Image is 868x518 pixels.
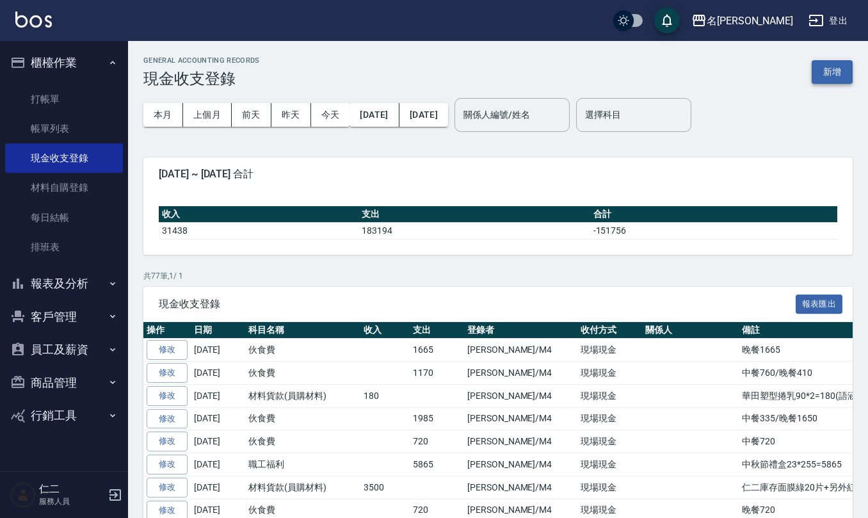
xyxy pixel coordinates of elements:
[5,143,123,173] a: 現金收支登錄
[464,430,577,453] td: [PERSON_NAME]/M4
[5,333,123,366] button: 員工及薪資
[350,103,399,127] button: [DATE]
[245,430,360,453] td: 伙食費
[245,362,360,385] td: 伙食費
[183,103,232,127] button: 上個月
[5,203,123,232] a: 每日結帳
[577,407,642,430] td: 現場現金
[358,206,590,223] th: 支出
[10,482,36,508] img: Person
[464,362,577,385] td: [PERSON_NAME]/M4
[812,60,853,84] button: 新增
[39,496,104,507] p: 服務人員
[5,267,123,300] button: 報表及分析
[191,407,245,430] td: [DATE]
[5,399,123,432] button: 行銷工具
[464,322,577,339] th: 登錄者
[360,476,410,499] td: 3500
[358,222,590,239] td: 183194
[654,8,680,33] button: save
[143,322,191,339] th: 操作
[191,430,245,453] td: [DATE]
[147,478,188,498] a: 修改
[5,232,123,262] a: 排班表
[590,222,837,239] td: -151756
[143,270,853,282] p: 共 77 筆, 1 / 1
[245,476,360,499] td: 材料貨款(員購材料)
[577,453,642,476] td: 現場現金
[311,103,350,127] button: 今天
[577,384,642,407] td: 現場現金
[245,322,360,339] th: 科目名稱
[191,322,245,339] th: 日期
[410,322,464,339] th: 支出
[245,384,360,407] td: 材料貨款(員購材料)
[15,12,52,28] img: Logo
[191,384,245,407] td: [DATE]
[707,13,793,29] div: 名[PERSON_NAME]
[143,70,260,88] h3: 現金收支登錄
[464,476,577,499] td: [PERSON_NAME]/M4
[245,453,360,476] td: 職工福利
[271,103,311,127] button: 昨天
[159,298,796,311] span: 現金收支登錄
[147,455,188,474] a: 修改
[147,409,188,429] a: 修改
[464,384,577,407] td: [PERSON_NAME]/M4
[245,407,360,430] td: 伙食費
[812,65,853,77] a: 新增
[410,430,464,453] td: 720
[147,340,188,360] a: 修改
[464,339,577,362] td: [PERSON_NAME]/M4
[360,384,410,407] td: 180
[410,362,464,385] td: 1170
[5,300,123,334] button: 客戶管理
[464,453,577,476] td: [PERSON_NAME]/M4
[410,407,464,430] td: 1985
[143,56,260,65] h2: GENERAL ACCOUNTING RECORDS
[5,173,123,202] a: 材料自購登錄
[147,386,188,406] a: 修改
[159,222,358,239] td: 31438
[577,476,642,499] td: 現場現金
[410,453,464,476] td: 5865
[191,453,245,476] td: [DATE]
[147,363,188,383] a: 修改
[577,339,642,362] td: 現場現金
[590,206,837,223] th: 合計
[159,168,837,181] span: [DATE] ~ [DATE] 合計
[5,366,123,400] button: 商品管理
[245,339,360,362] td: 伙食費
[147,432,188,451] a: 修改
[143,103,183,127] button: 本月
[464,407,577,430] td: [PERSON_NAME]/M4
[191,362,245,385] td: [DATE]
[803,9,853,33] button: 登出
[159,206,358,223] th: 收入
[642,322,739,339] th: 關係人
[577,322,642,339] th: 收付方式
[5,46,123,79] button: 櫃檯作業
[191,476,245,499] td: [DATE]
[5,114,123,143] a: 帳單列表
[577,362,642,385] td: 現場現金
[796,295,843,314] button: 報表匯出
[191,339,245,362] td: [DATE]
[577,430,642,453] td: 現場現金
[686,8,798,34] button: 名[PERSON_NAME]
[39,483,104,496] h5: 仁二
[360,322,410,339] th: 收入
[5,85,123,114] a: 打帳單
[399,103,448,127] button: [DATE]
[410,339,464,362] td: 1665
[796,297,843,309] a: 報表匯出
[232,103,271,127] button: 前天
